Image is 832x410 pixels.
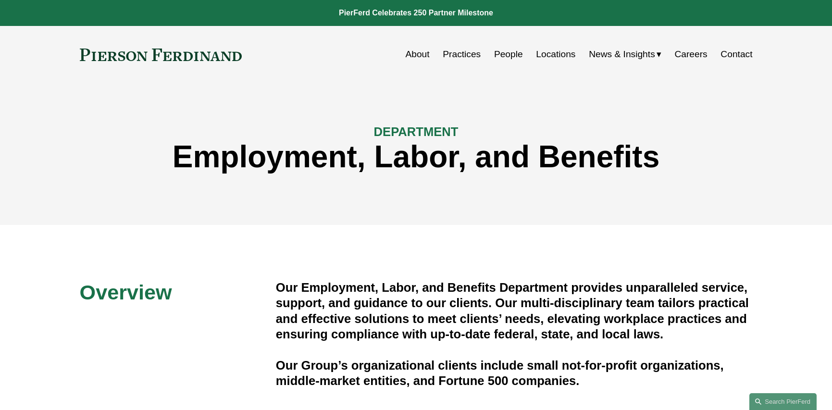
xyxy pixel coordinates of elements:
a: Search this site [749,393,817,410]
a: folder dropdown [589,45,661,63]
h1: Employment, Labor, and Benefits [80,139,753,174]
span: DEPARTMENT [374,125,459,138]
a: Practices [443,45,481,63]
a: About [405,45,429,63]
a: Careers [674,45,707,63]
span: News & Insights [589,46,655,63]
a: People [494,45,523,63]
h4: Our Group’s organizational clients include small not-for-profit organizations, middle-market enti... [276,358,753,389]
a: Contact [720,45,752,63]
h4: Our Employment, Labor, and Benefits Department provides unparalleled service, support, and guidan... [276,280,753,342]
a: Locations [536,45,575,63]
span: Overview [80,281,172,304]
